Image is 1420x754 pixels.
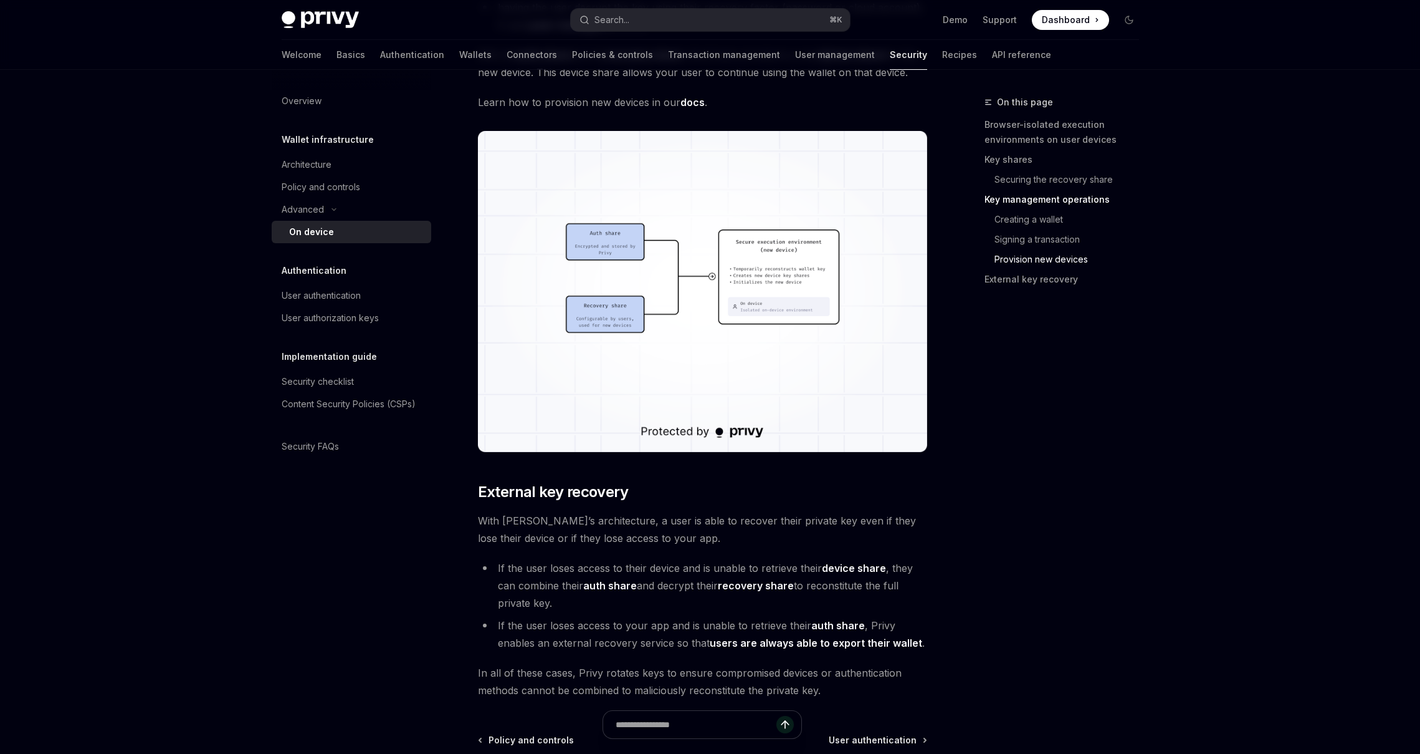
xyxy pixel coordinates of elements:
a: Wallets [459,40,492,70]
h5: Authentication [282,263,346,278]
a: Basics [336,40,365,70]
a: Connectors [507,40,557,70]
li: If the user loses access to their device and is unable to retrieve their , they can combine their... [478,559,927,612]
strong: users are always able to export their wallet [710,637,922,649]
div: User authorization keys [282,311,379,326]
button: Search...⌘K [571,9,850,31]
a: Transaction management [668,40,780,70]
a: Security [890,40,927,70]
a: User management [795,40,875,70]
a: Authentication [380,40,444,70]
a: Provision new devices [994,249,1149,269]
img: Provision a new device [478,131,927,452]
div: Security FAQs [282,439,339,454]
img: dark logo [282,11,359,29]
strong: recovery share [718,579,794,592]
a: Security FAQs [272,435,431,458]
h5: Wallet infrastructure [282,132,374,147]
a: Policy and controls [272,176,431,198]
h5: Implementation guide [282,349,377,364]
div: Architecture [282,157,331,172]
a: Dashboard [1032,10,1109,30]
button: Toggle dark mode [1119,10,1139,30]
a: Security checklist [272,370,431,393]
div: Advanced [282,202,324,217]
a: External key recovery [984,269,1149,289]
span: Learn how to provision new devices in our . [478,94,927,111]
div: Policy and controls [282,180,360,195]
strong: device share [822,562,886,574]
span: External key recovery [478,482,628,502]
a: User authentication [272,284,431,307]
a: Demo [943,14,968,26]
a: Overview [272,90,431,112]
button: Send message [776,716,794,733]
a: Content Security Policies (CSPs) [272,393,431,415]
span: With [PERSON_NAME]’s architecture, a user is able to recover their private key even if they lose ... [478,512,927,547]
a: On device [272,221,431,243]
a: Architecture [272,153,431,176]
a: Signing a transaction [994,230,1149,249]
strong: auth share [811,619,865,632]
strong: auth share [583,579,637,592]
div: Overview [282,94,322,109]
div: Content Security Policies (CSPs) [282,397,416,412]
a: Creating a wallet [994,210,1149,230]
a: Recipes [942,40,977,70]
span: In all of these cases, Privy rotates keys to ensure compromised devices or authentication methods... [478,664,927,699]
a: API reference [992,40,1051,70]
a: Support [983,14,1017,26]
div: Security checklist [282,374,354,389]
div: Search... [594,12,629,27]
a: Key shares [984,150,1149,170]
a: Welcome [282,40,322,70]
span: Dashboard [1042,14,1090,26]
a: Key management operations [984,190,1149,210]
a: Browser-isolated execution environments on user devices [984,115,1149,150]
div: User authentication [282,288,361,303]
span: ⌘ K [829,15,842,25]
a: User authorization keys [272,307,431,329]
span: On this page [997,95,1053,110]
a: Policies & controls [572,40,653,70]
li: If the user loses access to your app and is unable to retrieve their , Privy enables an external ... [478,617,927,652]
a: docs [680,96,705,109]
a: Securing the recovery share [994,170,1149,190]
div: On device [289,225,334,239]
